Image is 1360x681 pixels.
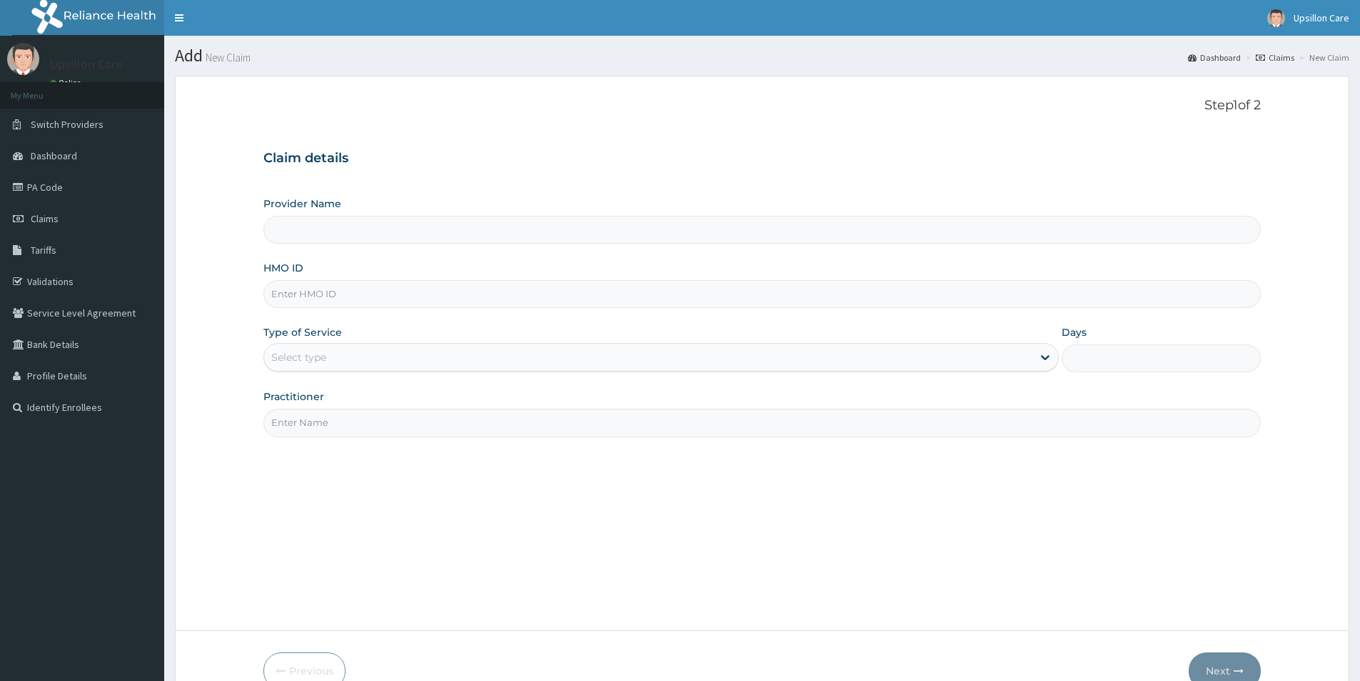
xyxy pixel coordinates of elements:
input: Enter HMO ID [263,280,1261,308]
p: Upsillon Care [50,58,123,71]
span: Claims [31,212,59,225]
h3: Claim details [263,151,1261,166]
label: Type of Service [263,325,342,339]
p: Step 1 of 2 [263,98,1261,114]
span: Dashboard [31,149,77,162]
label: Provider Name [263,197,341,211]
label: HMO ID [263,261,303,275]
img: User Image [1267,9,1285,27]
input: Enter Name [263,409,1261,437]
a: Online [50,78,84,88]
h1: Add [175,46,1349,65]
label: Practitioner [263,389,324,404]
label: Days [1062,325,1087,339]
div: Select type [271,350,326,364]
span: Switch Providers [31,118,104,131]
a: Claims [1256,51,1294,64]
span: Upsillon Care [1294,11,1349,24]
li: New Claim [1296,51,1349,64]
small: New Claim [203,52,251,63]
span: Tariffs [31,244,56,257]
a: Dashboard [1188,51,1241,64]
img: User Image [7,43,39,75]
